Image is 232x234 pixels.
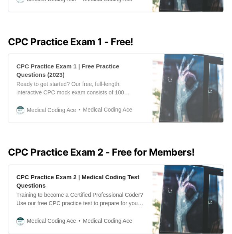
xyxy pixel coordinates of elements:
span: Medical Coding Ace [27,217,76,226]
div: CPC Practice Exam 1 | Free Practice Questions (2023) [16,62,145,79]
div: CPC Practice Exam 2 | Medical Coding Test Questions [16,173,145,190]
div: Training to become a Certified Professional Coder? Use our free CPC practice test to prepare for ... [16,191,145,208]
span: Medical Coding Ace [76,217,133,226]
h2: CPC Practice Exam 2 - Free for Members! [8,147,224,158]
span: Medical Coding Ace [27,106,76,115]
span: Medical Coding Ace [76,106,133,115]
h2: CPC Practice Exam 1 - Free! [8,36,224,48]
div: Ready to get started? Our free, full-length, interactive CPC mock exam consists of 100 questions ... [16,80,145,97]
a: CPC Practice Exam 1 | Free Practice Questions (2023)Ready to get started? Our free, full-length, ... [8,54,224,123]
